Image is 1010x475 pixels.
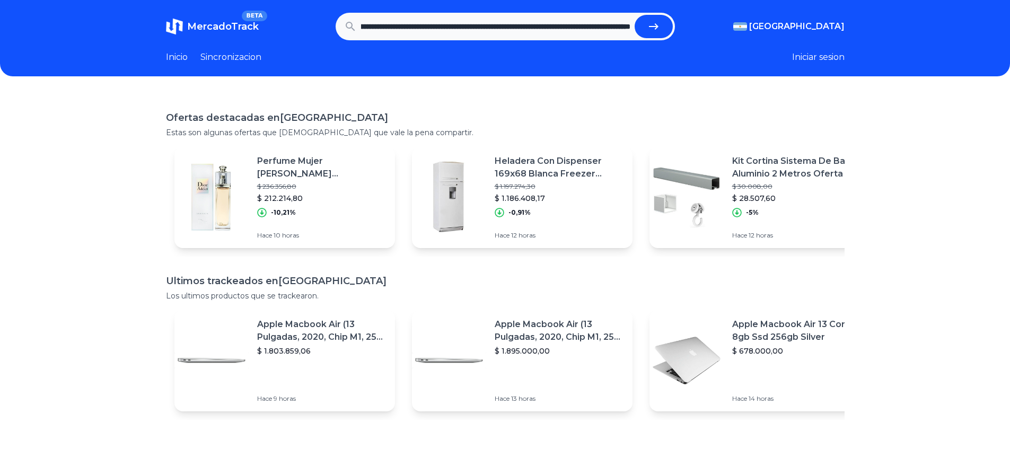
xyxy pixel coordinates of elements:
[649,146,870,248] a: Featured imageKit Cortina Sistema De Baño Aluminio 2 Metros Oferta !!!$ 30.008,00$ 28.507,60-5%Ha...
[166,51,188,64] a: Inicio
[166,18,259,35] a: MercadoTrackBETA
[649,323,724,398] img: Featured image
[732,182,862,191] p: $ 30.008,00
[166,274,845,288] h1: Ultimos trackeados en [GEOGRAPHIC_DATA]
[732,193,862,204] p: $ 28.507,60
[174,323,249,398] img: Featured image
[508,208,531,217] p: -0,91%
[187,21,259,32] span: MercadoTrack
[495,193,624,204] p: $ 1.186.408,17
[495,155,624,180] p: Heladera Con Dispenser 169x68 Blanca Freezer Nacional Garant
[732,318,862,344] p: Apple Macbook Air 13 Core I5 8gb Ssd 256gb Silver
[166,18,183,35] img: MercadoTrack
[257,318,387,344] p: Apple Macbook Air (13 Pulgadas, 2020, Chip M1, 256 Gb De Ssd, 8 Gb De Ram) - Plata
[174,146,395,248] a: Featured imagePerfume Mujer [PERSON_NAME] [PERSON_NAME] Addict Edt 100ml$ 236.356,80$ 212.214,80-...
[732,394,862,403] p: Hace 14 horas
[257,231,387,240] p: Hace 10 horas
[649,310,870,411] a: Featured imageApple Macbook Air 13 Core I5 8gb Ssd 256gb Silver$ 678.000,00Hace 14 horas
[257,193,387,204] p: $ 212.214,80
[412,310,633,411] a: Featured imageApple Macbook Air (13 Pulgadas, 2020, Chip M1, 256 Gb De Ssd, 8 Gb De Ram) - Plata$...
[412,146,633,248] a: Featured imageHeladera Con Dispenser 169x68 Blanca Freezer Nacional Garant$ 1.197.274,30$ 1.186.4...
[732,155,862,180] p: Kit Cortina Sistema De Baño Aluminio 2 Metros Oferta !!!
[495,394,624,403] p: Hace 13 horas
[732,231,862,240] p: Hace 12 horas
[174,310,395,411] a: Featured imageApple Macbook Air (13 Pulgadas, 2020, Chip M1, 256 Gb De Ssd, 8 Gb De Ram) - Plata$...
[166,291,845,301] p: Los ultimos productos que se trackearon.
[200,51,261,64] a: Sincronizacion
[649,160,724,234] img: Featured image
[166,110,845,125] h1: Ofertas destacadas en [GEOGRAPHIC_DATA]
[174,160,249,234] img: Featured image
[792,51,845,64] button: Iniciar sesion
[257,155,387,180] p: Perfume Mujer [PERSON_NAME] [PERSON_NAME] Addict Edt 100ml
[412,323,486,398] img: Featured image
[242,11,267,21] span: BETA
[732,346,862,356] p: $ 678.000,00
[733,22,747,31] img: Argentina
[495,346,624,356] p: $ 1.895.000,00
[257,182,387,191] p: $ 236.356,80
[733,20,845,33] button: [GEOGRAPHIC_DATA]
[257,394,387,403] p: Hace 9 horas
[746,208,759,217] p: -5%
[166,127,845,138] p: Estas son algunas ofertas que [DEMOGRAPHIC_DATA] que vale la pena compartir.
[257,346,387,356] p: $ 1.803.859,06
[412,160,486,234] img: Featured image
[495,318,624,344] p: Apple Macbook Air (13 Pulgadas, 2020, Chip M1, 256 Gb De Ssd, 8 Gb De Ram) - Plata
[749,20,845,33] span: [GEOGRAPHIC_DATA]
[495,182,624,191] p: $ 1.197.274,30
[271,208,296,217] p: -10,21%
[495,231,624,240] p: Hace 12 horas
